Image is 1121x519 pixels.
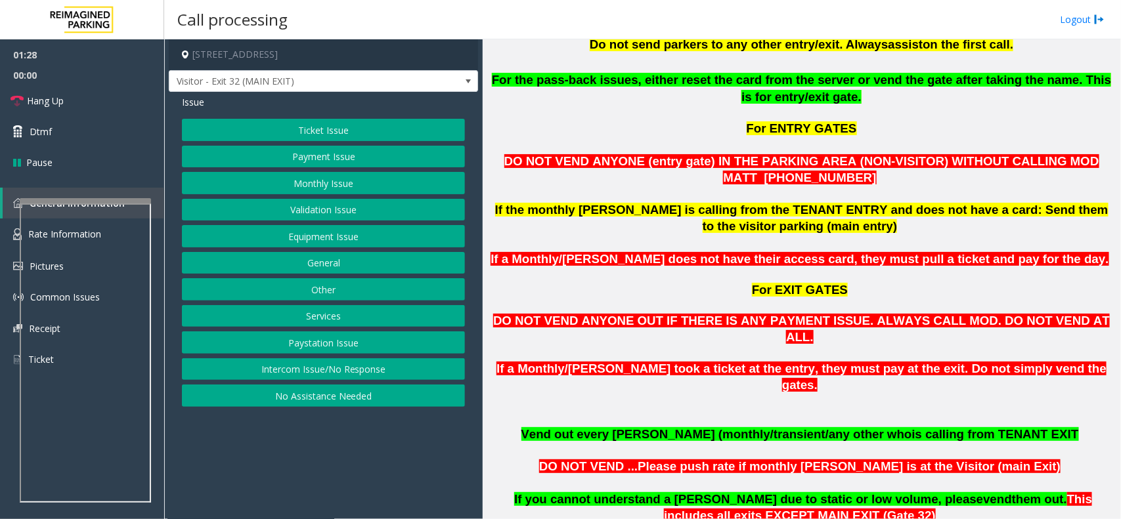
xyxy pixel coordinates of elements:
[13,228,22,240] img: 'icon'
[182,384,465,407] button: No Assistance Needed
[493,314,1110,343] span: DO NOT VEND ANYONE OUT IF THERE IS ANY PAYMENT ISSUE. ALWAYS CALL MOD. DO NOT VEND AT ALL.
[752,283,848,297] span: For EXIT GATES
[182,146,465,168] button: Payment Issue
[521,427,912,441] span: Vend out every [PERSON_NAME] (monthly/transient/any other who
[888,37,923,51] span: assist
[182,95,204,109] span: Issue
[13,198,23,208] img: 'icon'
[182,225,465,247] button: Equipment Issue
[182,172,465,194] button: Monthly Issue
[3,188,164,218] a: General Information
[13,262,23,270] img: 'icon'
[182,199,465,221] button: Validation Issue
[13,324,22,333] img: 'icon'
[182,119,465,141] button: Ticket Issue
[514,492,983,506] span: If you cannot understand a [PERSON_NAME] due to static or low volume, please
[1012,492,1067,506] span: them out.
[182,331,465,354] button: Paystation Issue
[496,362,1107,392] span: If a Monthly/[PERSON_NAME] took a ticket at the entry, they must pay at the exit. Do not simply v...
[1094,12,1105,26] img: logout
[30,197,125,209] span: General Information
[1002,459,1061,473] span: main Exit)
[169,71,416,92] span: Visitor - Exit 32 (MAIN EXIT)
[495,203,1109,233] span: If the monthly [PERSON_NAME] is calling from the TENANT ENTRY and does not have a card: Send them...
[13,292,24,302] img: 'icon'
[923,37,1013,51] span: on the first call.
[30,125,52,138] span: Dtmf
[747,121,857,135] span: For ENTRY GATES
[504,154,1099,184] span: DO NOT VEND ANYONE (entry gate) IN THE PARKING AREA (NON-VISITOR) WITHOUT CALLING MOD MATT [PHONE...
[983,492,1012,506] span: vend
[492,73,1111,104] span: For the pass-back issues, either reset the card from the server or vend the gate after taking the...
[539,459,1002,473] span: DO NOT VEND ...Please push rate if monthly [PERSON_NAME] is at the Visitor (
[912,427,1079,441] span: is calling from TENANT EXIT
[590,37,888,51] span: Do not send parkers to any other entry/exit. Always
[182,305,465,327] button: Services
[27,94,64,108] span: Hang Up
[171,3,294,35] h3: Call processing
[13,354,22,365] img: 'icon'
[182,252,465,274] button: General
[491,252,1109,266] span: If a Monthly/[PERSON_NAME] does not have their access card, they must pull a ticket and pay for t...
[1060,12,1105,26] a: Logout
[182,278,465,301] button: Other
[26,156,53,169] span: Pause
[182,358,465,381] button: Intercom Issue/No Response
[169,39,478,70] h4: [STREET_ADDRESS]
